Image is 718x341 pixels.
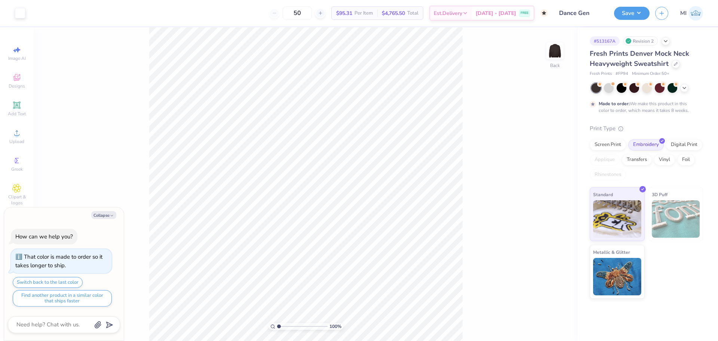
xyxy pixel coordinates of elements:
span: Minimum Order: 50 + [632,71,669,77]
span: Clipart & logos [4,194,30,206]
span: 3D Puff [652,191,668,198]
span: Standard [593,191,613,198]
div: Embroidery [628,139,664,150]
div: Foil [677,154,695,165]
span: [DATE] - [DATE] [476,9,516,17]
span: Per Item [355,9,373,17]
button: Collapse [91,211,116,219]
div: Transfers [622,154,652,165]
div: Digital Print [666,139,702,150]
img: Standard [593,200,641,238]
a: MI [680,6,703,21]
div: We make this product in this color to order, which means it takes 8 weeks. [599,100,691,114]
span: 100 % [329,323,341,330]
span: FREE [521,10,528,16]
input: – – [283,6,312,20]
div: Screen Print [590,139,626,150]
div: Vinyl [654,154,675,165]
div: That color is made to order so it takes longer to ship. [15,253,102,269]
span: # FP94 [616,71,628,77]
button: Save [614,7,650,20]
span: $95.31 [336,9,352,17]
img: 3D Puff [652,200,700,238]
span: Upload [9,138,24,144]
span: Metallic & Glitter [593,248,630,256]
span: $4,765.50 [382,9,405,17]
span: Image AI [8,55,26,61]
button: Switch back to the last color [13,277,83,288]
span: Add Text [8,111,26,117]
div: How can we help you? [15,233,73,240]
div: Rhinestones [590,169,626,180]
input: Untitled Design [553,6,608,21]
div: Back [550,62,560,69]
span: Designs [9,83,25,89]
span: MI [680,9,687,18]
span: Fresh Prints [590,71,612,77]
span: Greek [11,166,23,172]
img: Metallic & Glitter [593,258,641,295]
span: Est. Delivery [434,9,462,17]
div: Revision 2 [623,36,658,46]
span: Fresh Prints Denver Mock Neck Heavyweight Sweatshirt [590,49,689,68]
button: Find another product in a similar color that ships faster [13,290,112,307]
span: Total [407,9,418,17]
div: # 513167A [590,36,620,46]
div: Applique [590,154,620,165]
strong: Made to order: [599,101,630,107]
div: Print Type [590,124,703,133]
img: Back [547,43,562,58]
img: Ma. Isabella Adad [688,6,703,21]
